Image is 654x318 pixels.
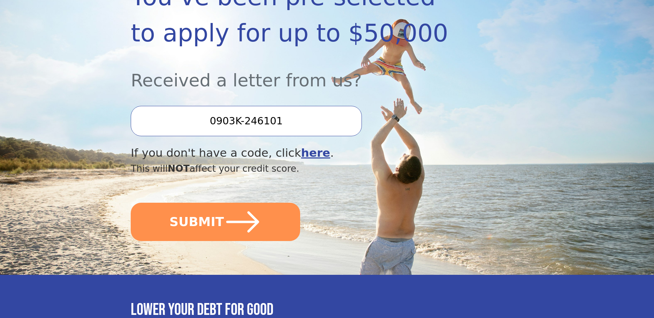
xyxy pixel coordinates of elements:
[301,146,330,160] a: here
[131,106,362,136] input: Enter your Offer Code:
[131,145,464,162] div: If you don't have a code, click .
[131,162,464,176] div: This will affect your credit score.
[131,51,464,93] div: Received a letter from us?
[131,203,300,241] button: SUBMIT
[168,163,190,174] span: NOT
